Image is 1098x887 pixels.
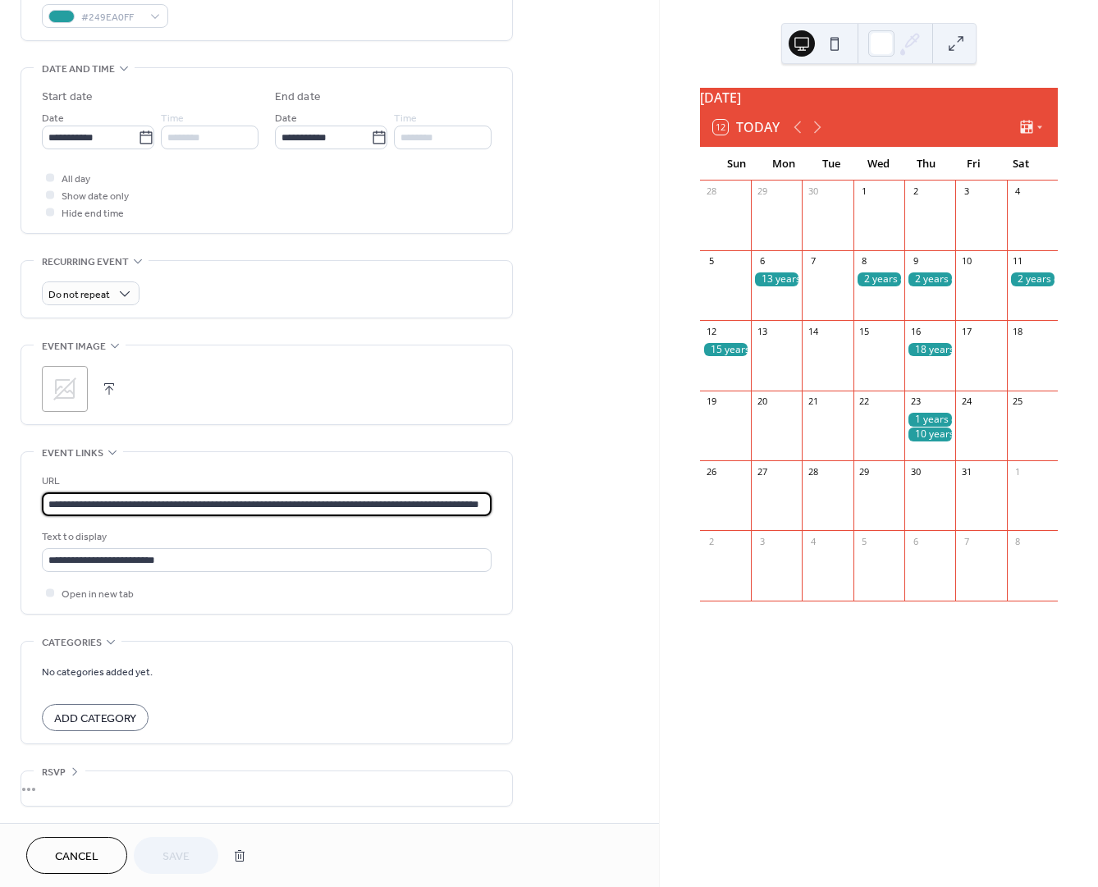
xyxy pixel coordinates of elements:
div: 24 [960,395,972,408]
div: 28 [807,465,819,478]
span: Date [275,110,297,127]
div: 1 years old [904,413,955,427]
div: 13 years old [751,272,802,286]
span: Date [42,110,64,127]
div: 31 [960,465,972,478]
div: 13 [756,325,768,337]
div: 10 years old [904,427,955,441]
span: Add Category [54,711,136,728]
div: Wed [855,148,903,181]
span: Cancel [55,848,98,866]
span: #249EA0FF [81,9,142,26]
div: 4 [807,535,819,547]
div: ••• [21,771,512,806]
div: 6 [756,255,768,267]
span: Hide end time [62,205,124,222]
div: 19 [705,395,717,408]
div: 25 [1012,395,1024,408]
div: Tue [807,148,855,181]
div: 16 [909,325,922,337]
div: 5 [705,255,717,267]
span: Time [394,110,417,127]
span: Event links [42,445,103,462]
div: 23 [909,395,922,408]
div: 1 [1012,465,1024,478]
div: 18 [1012,325,1024,337]
span: All day [62,171,90,188]
div: Sat [997,148,1045,181]
div: 7 [960,535,972,547]
span: Time [161,110,184,127]
span: Categories [42,634,102,652]
div: 27 [756,465,768,478]
div: 2 years old [1007,272,1058,286]
span: No categories added yet. [42,664,153,681]
div: 3 [756,535,768,547]
div: 10 [960,255,972,267]
div: 2 years old [904,272,955,286]
span: Recurring event [42,254,129,271]
div: End date [275,89,321,106]
span: Do not repeat [48,286,110,304]
div: 15 years old [700,343,751,357]
span: Show date only [62,188,129,205]
button: 12Today [707,116,785,139]
div: 4 [1012,185,1024,198]
div: 8 [858,255,871,267]
div: Thu [903,148,950,181]
div: 30 [807,185,819,198]
div: URL [42,473,488,490]
div: [DATE] [700,88,1058,107]
div: 30 [909,465,922,478]
span: RSVP [42,764,66,781]
div: 6 [909,535,922,547]
div: 7 [807,255,819,267]
div: 15 [858,325,871,337]
div: 29 [756,185,768,198]
div: 17 [960,325,972,337]
div: 11 [1012,255,1024,267]
div: ; [42,366,88,412]
span: Open in new tab [62,586,134,603]
div: 5 [858,535,871,547]
div: 18 years old [904,343,955,357]
div: 22 [858,395,871,408]
div: 26 [705,465,717,478]
div: 3 [960,185,972,198]
div: 14 [807,325,819,337]
div: Mon [761,148,808,181]
button: Add Category [42,704,149,731]
div: 9 [909,255,922,267]
div: 20 [756,395,768,408]
div: Start date [42,89,93,106]
button: Cancel [26,837,127,874]
div: 2 [705,535,717,547]
div: 28 [705,185,717,198]
span: Date and time [42,61,115,78]
div: 12 [705,325,717,337]
div: 2 years old [853,272,904,286]
div: Fri [950,148,998,181]
div: Sun [713,148,761,181]
div: Text to display [42,528,488,546]
div: 1 [858,185,871,198]
div: 8 [1012,535,1024,547]
div: 29 [858,465,871,478]
span: Event image [42,338,106,355]
div: 2 [909,185,922,198]
div: 21 [807,395,819,408]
